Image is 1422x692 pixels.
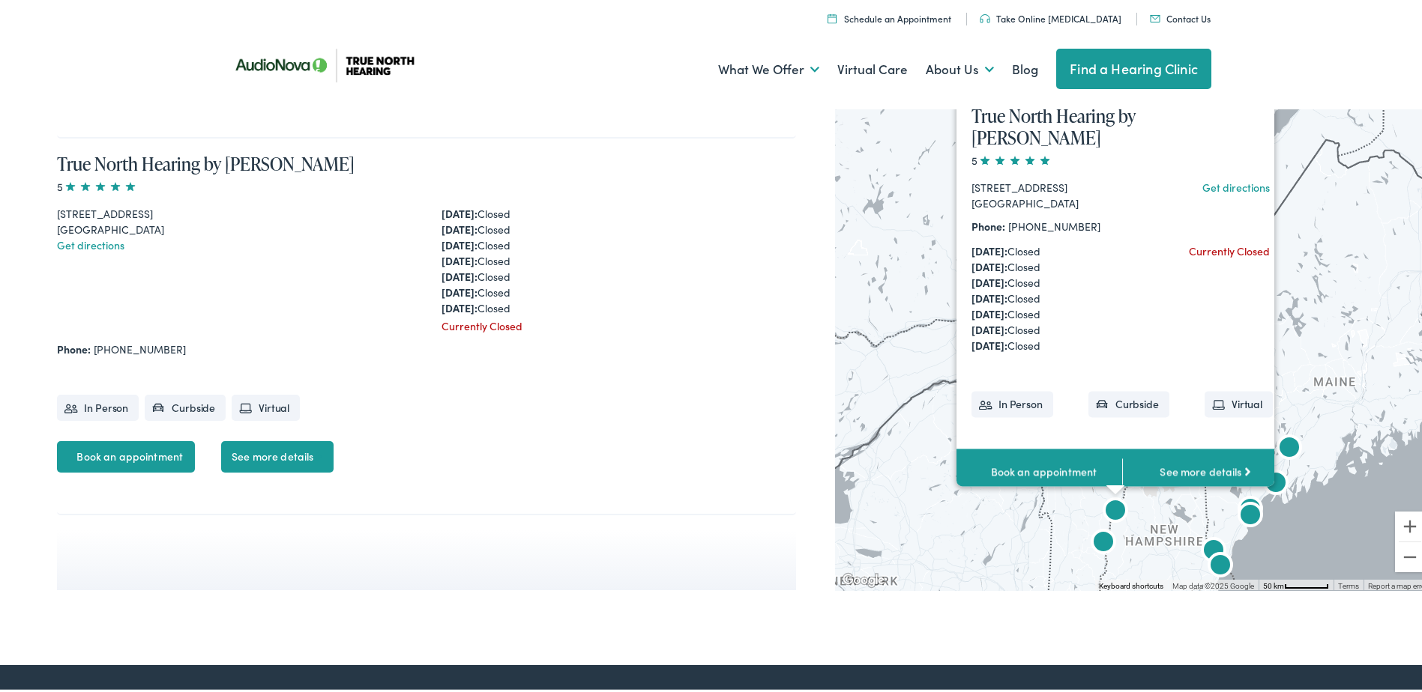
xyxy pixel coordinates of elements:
[57,392,139,418] li: In Person
[1196,531,1232,567] div: AudioNova
[1088,388,1169,414] li: Curbside
[956,446,1122,492] a: Book an appointment
[1012,39,1038,94] a: Blog
[1232,490,1268,526] div: AudioNova
[926,39,994,94] a: About Us
[971,177,1152,192] div: [STREET_ADDRESS]
[1056,46,1211,86] a: Find a Hearing Clinic
[971,388,1053,414] li: In Person
[442,203,477,218] strong: [DATE]:
[145,392,226,418] li: Curbside
[1205,388,1273,414] li: Virtual
[232,392,300,418] li: Virtual
[1008,216,1100,231] a: [PHONE_NUMBER]
[971,240,1152,350] div: Closed Closed Closed Closed Closed Closed Closed
[57,339,91,353] strong: Phone:
[442,219,477,234] strong: [DATE]:
[971,303,1007,318] strong: [DATE]:
[1099,578,1163,589] button: Keyboard shortcuts
[57,148,355,173] a: True North Hearing by [PERSON_NAME]
[839,568,888,587] img: Google
[1338,579,1359,587] a: Terms (opens in new tab)
[971,101,1136,148] a: True North Hearing by [PERSON_NAME]
[971,272,1007,287] strong: [DATE]:
[442,234,477,249] strong: [DATE]:
[442,203,796,313] div: Closed Closed Closed Closed Closed Closed Closed
[1202,546,1238,582] div: AudioNova
[442,315,796,331] div: Currently Closed
[1263,579,1284,587] span: 50 km
[57,219,412,234] div: [GEOGRAPHIC_DATA]
[57,203,412,219] div: [STREET_ADDRESS]
[442,282,477,297] strong: [DATE]:
[837,39,908,94] a: Virtual Care
[1232,496,1268,532] div: AudioNova
[442,250,477,265] strong: [DATE]:
[971,192,1152,208] div: [GEOGRAPHIC_DATA]
[980,11,990,20] img: Headphones icon in color code ffb348
[57,234,124,249] a: Get directions
[828,10,837,20] img: Icon symbolizing a calendar in color code ffb348
[57,438,195,470] a: Book an appointment
[971,256,1007,271] strong: [DATE]:
[1150,12,1160,19] img: Mail icon in color code ffb348, used for communication purposes
[57,176,138,191] span: 5
[971,240,1007,255] strong: [DATE]:
[839,568,888,587] a: Open this area in Google Maps (opens a new window)
[1097,491,1133,527] div: True North Hearing by AudioNova
[971,335,1007,350] strong: [DATE]:
[971,288,1007,303] strong: [DATE]:
[1202,177,1270,192] a: Get directions
[980,9,1121,22] a: Take Online [MEDICAL_DATA]
[971,319,1007,334] strong: [DATE]:
[442,297,477,312] strong: [DATE]:
[442,266,477,281] strong: [DATE]:
[1172,579,1254,587] span: Map data ©2025 Google
[1259,577,1334,587] button: Map Scale: 50 km per 56 pixels
[1189,240,1270,256] div: Currently Closed
[1085,523,1121,559] div: AudioNova
[828,9,951,22] a: Schedule an Appointment
[1271,428,1307,464] div: True North Hearing by AudioNova
[1122,446,1288,492] a: See more details
[221,438,334,470] a: See more details
[718,39,819,94] a: What We Offer
[1150,9,1211,22] a: Contact Us
[94,339,186,353] a: [PHONE_NUMBER]
[971,150,1052,165] span: 5
[971,216,1005,231] strong: Phone:
[1258,464,1294,500] div: AudioNova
